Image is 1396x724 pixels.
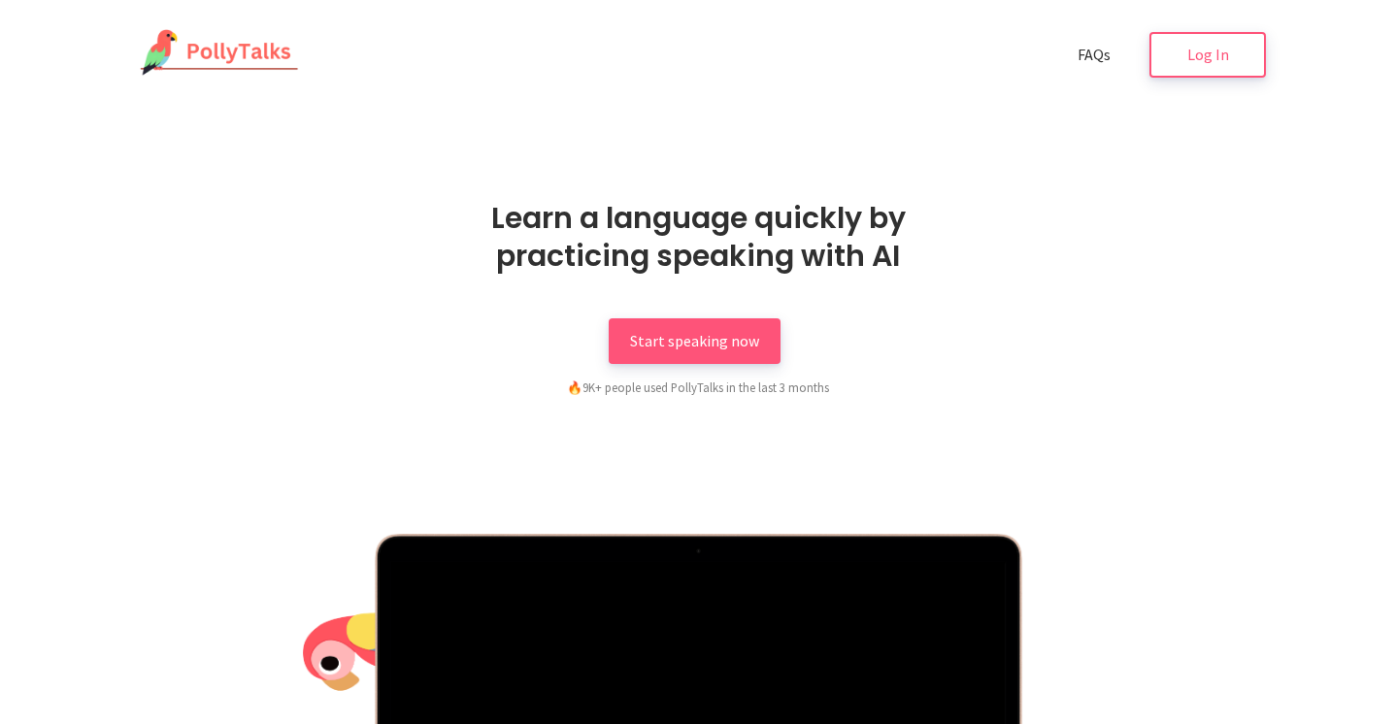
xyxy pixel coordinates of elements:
[1056,32,1132,78] a: FAQs
[567,379,582,395] span: fire
[609,318,781,364] a: Start speaking now
[130,29,299,78] img: PollyTalks Logo
[1187,45,1229,64] span: Log In
[465,378,931,397] div: 9K+ people used PollyTalks in the last 3 months
[1149,32,1266,78] a: Log In
[431,199,965,275] h1: Learn a language quickly by practicing speaking with AI
[1078,45,1111,64] span: FAQs
[630,331,759,350] span: Start speaking now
